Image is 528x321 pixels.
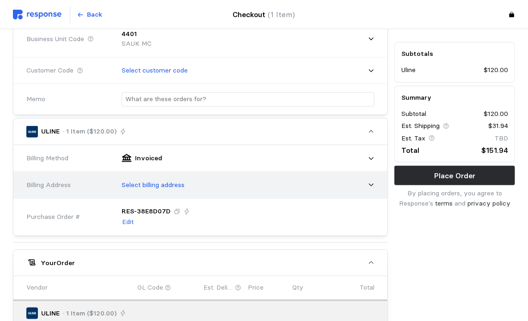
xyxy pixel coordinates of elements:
[26,66,74,76] span: Customer Code
[13,250,387,276] button: YourOrder
[360,283,375,293] p: Total
[125,93,371,106] input: What are these orders for?
[13,10,61,19] img: svg%3e
[122,217,134,228] button: Edit
[122,39,152,49] p: SAUK MC
[233,9,295,20] h4: Checkout
[401,121,440,132] p: Est. Shipping
[41,127,60,137] p: ULINE
[467,199,510,207] a: privacy policy
[41,309,60,319] p: ULINE
[13,119,387,145] button: ULINE· 1 Item ($120.00)
[401,49,508,59] h5: Subtotals
[26,94,45,104] span: Memo
[488,121,508,132] p: $31.94
[434,170,475,182] p: Place Order
[394,188,515,208] p: By placing orders, you agree to Response's and
[26,34,84,44] span: Business Unit Code
[248,283,264,293] p: Price
[435,199,453,207] a: terms
[484,109,508,119] p: $120.00
[122,66,188,76] p: Select customer code
[63,127,117,137] p: · 1 Item ($120.00)
[26,212,80,222] span: Purchase Order #
[481,145,508,156] p: $151.94
[268,10,295,19] span: (1 Item)
[122,180,184,190] p: Select billing address
[122,29,137,39] p: 4401
[26,283,48,293] p: Vendor
[135,153,162,164] p: Invoiced
[41,258,75,268] h5: Your Order
[13,145,387,236] div: ULINE· 1 Item ($120.00)
[401,133,425,144] p: Est. Tax
[63,309,117,319] p: · 1 Item ($120.00)
[122,217,134,227] p: Edit
[394,166,515,185] button: Place Order
[401,93,508,103] h5: Summary
[484,66,508,76] p: $120.00
[204,283,233,293] p: Est. Delivery
[72,6,108,24] button: Back
[292,283,303,293] p: Qty
[401,66,416,76] p: Uline
[495,133,508,144] p: TBD
[401,109,426,119] p: Subtotal
[26,153,68,164] span: Billing Method
[401,145,419,156] p: Total
[137,283,163,293] p: GL Code
[87,10,103,20] p: Back
[122,206,171,217] p: RES-38E8D07D
[26,180,71,190] span: Billing Address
